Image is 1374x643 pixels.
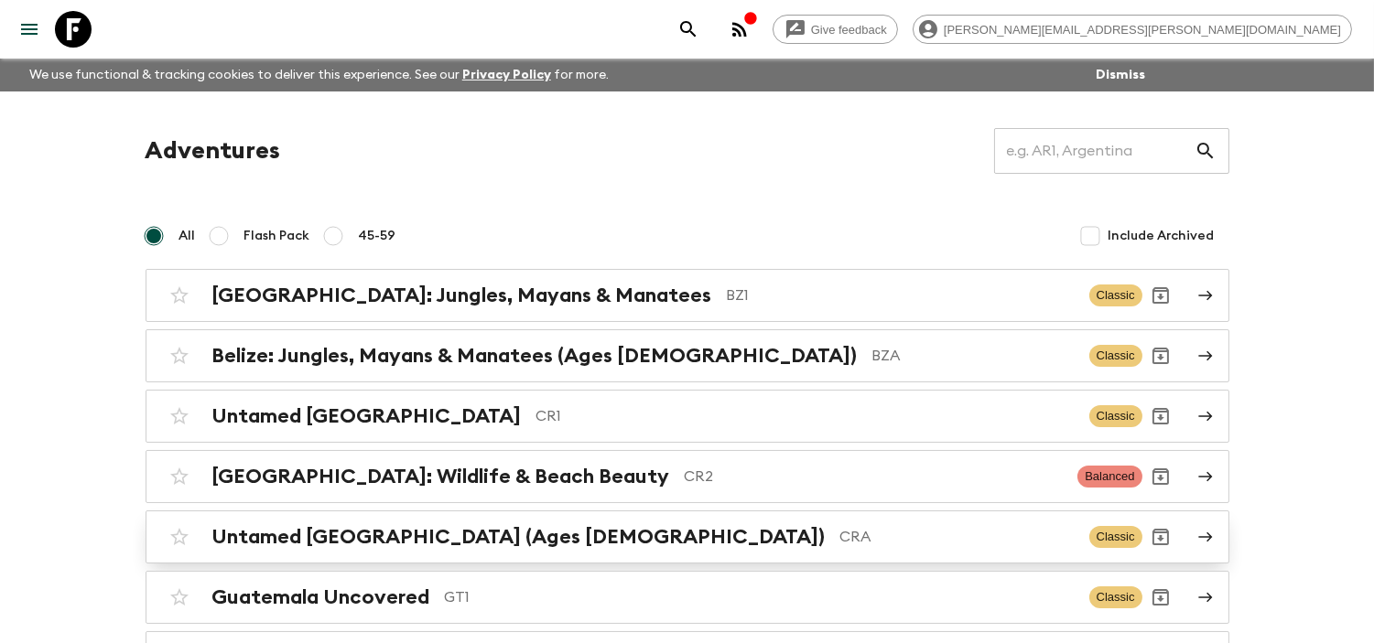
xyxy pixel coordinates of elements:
[11,11,48,48] button: menu
[727,284,1075,306] p: BZ1
[146,133,281,169] h1: Adventures
[872,345,1075,367] p: BZA
[536,405,1075,427] p: CR1
[670,11,707,48] button: search adventures
[1142,519,1179,555] button: Archive
[212,284,712,307] h2: [GEOGRAPHIC_DATA]: Jungles, Mayans & Manatees
[146,329,1229,382] a: Belize: Jungles, Mayans & Manatees (Ages [DEMOGRAPHIC_DATA])BZAClassicArchive
[1089,526,1142,548] span: Classic
[1089,284,1142,306] span: Classic
[773,15,898,44] a: Give feedback
[994,125,1195,177] input: e.g. AR1, Argentina
[212,585,430,609] h2: Guatemala Uncovered
[1142,398,1179,434] button: Archive
[801,23,897,37] span: Give feedback
[1142,338,1179,374] button: Archive
[840,526,1075,548] p: CRA
[146,450,1229,503] a: [GEOGRAPHIC_DATA]: Wildlife & Beach BeautyCR2BalancedArchive
[1109,227,1215,245] span: Include Archived
[913,15,1352,44] div: [PERSON_NAME][EMAIL_ADDRESS][PERSON_NAME][DOMAIN_NAME]
[146,510,1229,563] a: Untamed [GEOGRAPHIC_DATA] (Ages [DEMOGRAPHIC_DATA])CRAClassicArchive
[1077,466,1141,488] span: Balanced
[146,269,1229,322] a: [GEOGRAPHIC_DATA]: Jungles, Mayans & ManateesBZ1ClassicArchive
[146,390,1229,443] a: Untamed [GEOGRAPHIC_DATA]CR1ClassicArchive
[212,404,522,428] h2: Untamed [GEOGRAPHIC_DATA]
[1142,277,1179,314] button: Archive
[1089,345,1142,367] span: Classic
[445,586,1075,608] p: GT1
[462,69,551,81] a: Privacy Policy
[934,23,1351,37] span: [PERSON_NAME][EMAIL_ADDRESS][PERSON_NAME][DOMAIN_NAME]
[212,525,826,549] h2: Untamed [GEOGRAPHIC_DATA] (Ages [DEMOGRAPHIC_DATA])
[244,227,310,245] span: Flash Pack
[1091,62,1150,88] button: Dismiss
[1142,458,1179,495] button: Archive
[212,465,670,488] h2: [GEOGRAPHIC_DATA]: Wildlife & Beach Beauty
[179,227,196,245] span: All
[359,227,396,245] span: 45-59
[146,571,1229,624] a: Guatemala UncoveredGT1ClassicArchive
[22,59,616,91] p: We use functional & tracking cookies to deliver this experience. See our for more.
[1089,586,1142,608] span: Classic
[1089,405,1142,427] span: Classic
[685,466,1064,488] p: CR2
[1142,579,1179,616] button: Archive
[212,344,858,368] h2: Belize: Jungles, Mayans & Manatees (Ages [DEMOGRAPHIC_DATA])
